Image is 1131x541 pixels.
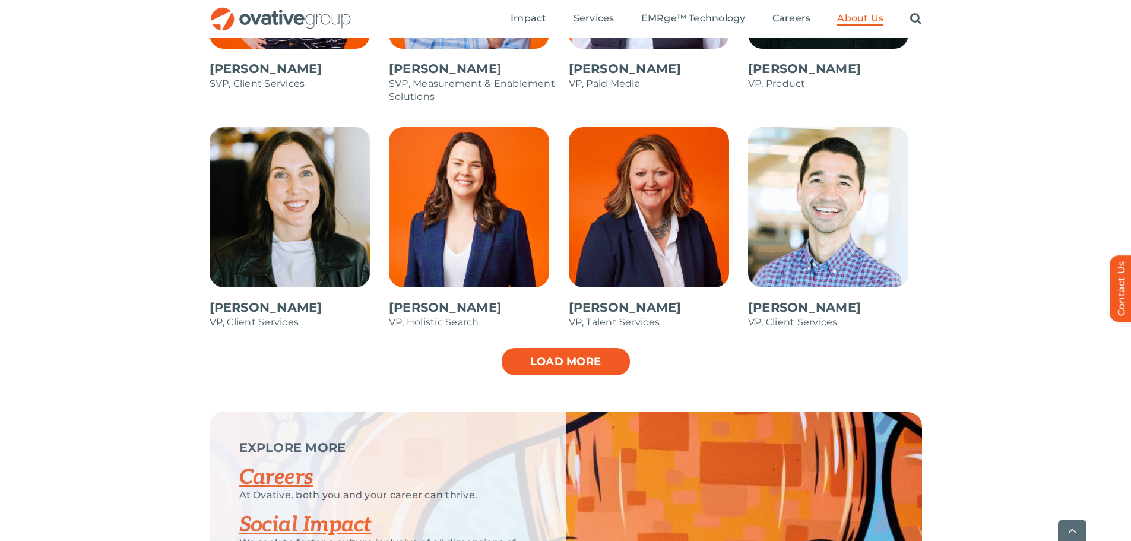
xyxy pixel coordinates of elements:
[511,12,546,26] a: Impact
[210,6,352,17] a: OG_Full_horizontal_RGB
[772,12,811,26] a: Careers
[772,12,811,24] span: Careers
[239,464,313,491] a: Careers
[910,12,921,26] a: Search
[837,12,883,24] span: About Us
[511,12,546,24] span: Impact
[239,442,536,454] p: EXPLORE MORE
[574,12,614,26] a: Services
[837,12,883,26] a: About Us
[500,347,631,377] a: Load more
[239,489,536,501] p: At Ovative, both you and your career can thrive.
[574,12,614,24] span: Services
[641,12,746,26] a: EMRge™ Technology
[239,512,372,538] a: Social Impact
[641,12,746,24] span: EMRge™ Technology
